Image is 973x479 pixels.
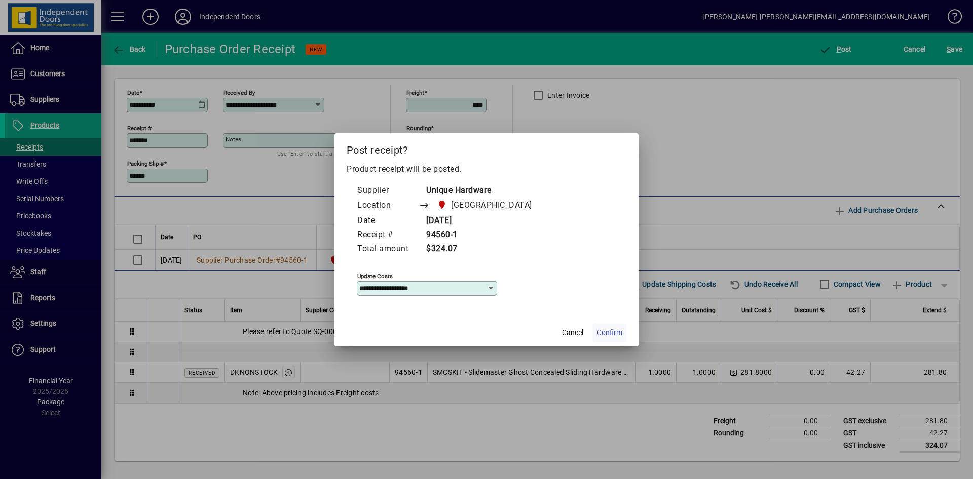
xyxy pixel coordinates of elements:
[419,214,551,228] td: [DATE]
[357,198,419,214] td: Location
[334,133,639,163] h2: Post receipt?
[357,242,419,256] td: Total amount
[434,198,536,212] span: Christchurch
[597,327,622,338] span: Confirm
[357,228,419,242] td: Receipt #
[556,324,589,342] button: Cancel
[357,272,393,279] mat-label: Update costs
[419,242,551,256] td: $324.07
[562,327,583,338] span: Cancel
[347,163,626,175] p: Product receipt will be posted.
[419,228,551,242] td: 94560-1
[451,199,532,211] span: [GEOGRAPHIC_DATA]
[357,214,419,228] td: Date
[357,183,419,198] td: Supplier
[593,324,626,342] button: Confirm
[419,183,551,198] td: Unique Hardware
